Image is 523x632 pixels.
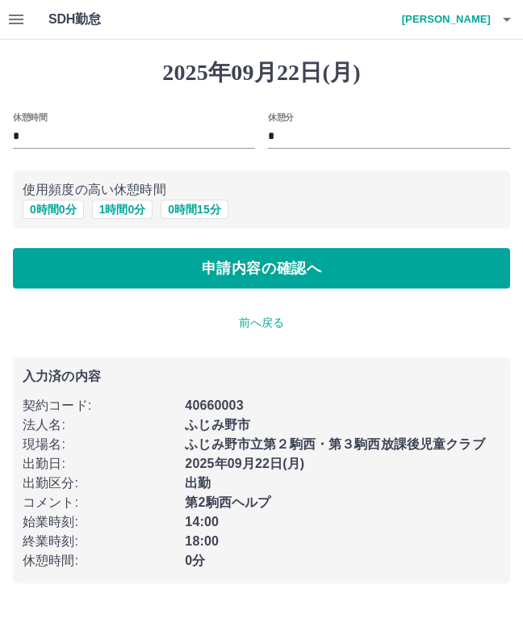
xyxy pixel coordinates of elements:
b: 14:00 [185,515,219,529]
b: 第2駒西ヘルプ [185,495,270,509]
p: 出勤区分 : [23,474,175,493]
b: ふじみ野市 [185,418,250,432]
b: 2025年09月22日(月) [185,457,304,470]
p: 前へ戻る [13,314,510,331]
button: 申請内容の確認へ [13,248,510,289]
b: ふじみ野市立第２駒西・第３駒西放課後児童クラブ [185,437,484,451]
b: 出勤 [185,476,211,490]
p: 現場名 : [23,435,175,454]
p: 休憩時間 : [23,551,175,571]
p: 出勤日 : [23,454,175,474]
label: 休憩分 [268,111,294,123]
p: 始業時刻 : [23,512,175,532]
button: 0時間0分 [23,200,84,219]
p: 終業時刻 : [23,532,175,551]
p: 法人名 : [23,415,175,435]
b: 40660003 [185,398,243,412]
button: 0時間15分 [161,200,228,219]
p: 使用頻度の高い休憩時間 [23,180,500,200]
p: コメント : [23,493,175,512]
label: 休憩時間 [13,111,47,123]
b: 18:00 [185,534,219,548]
p: 契約コード : [23,396,175,415]
b: 0分 [185,554,205,567]
p: 入力済の内容 [23,370,500,383]
button: 1時間0分 [92,200,153,219]
h1: 2025年09月22日(月) [13,59,510,86]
